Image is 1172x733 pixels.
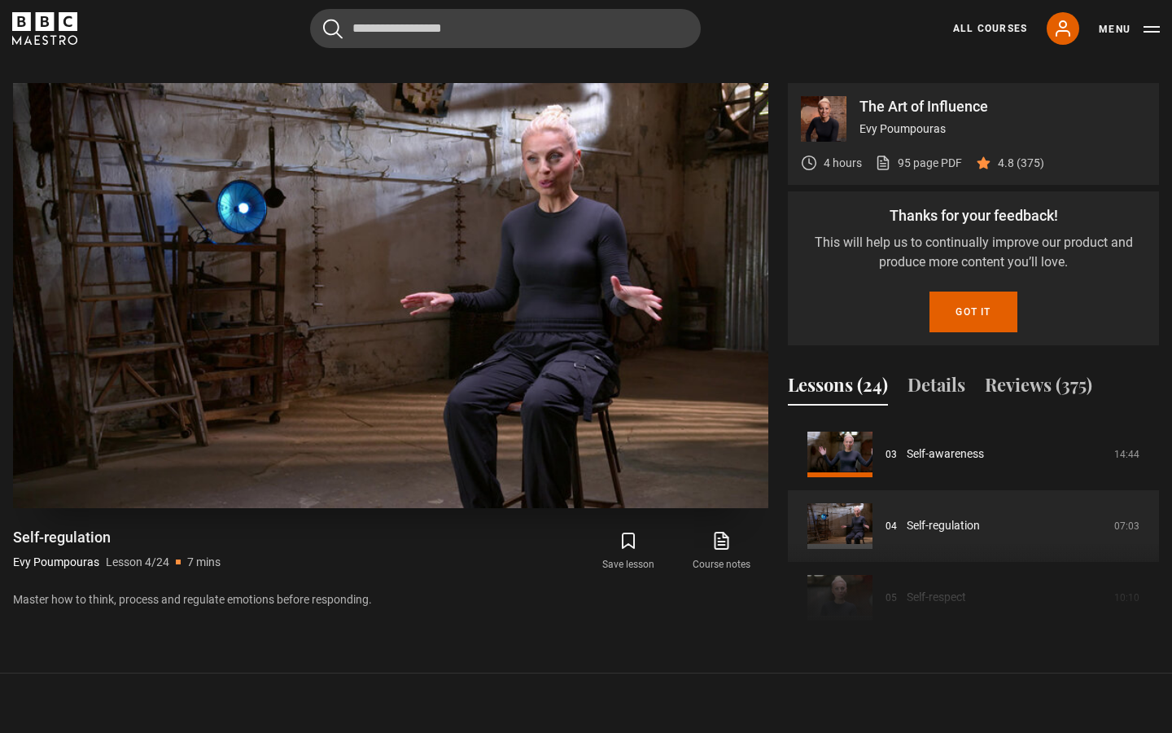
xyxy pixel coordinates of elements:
a: 95 page PDF [875,155,962,172]
button: Reviews (375) [985,371,1092,406]
button: Lessons (24) [788,371,888,406]
p: Thanks for your feedback! [801,204,1146,226]
p: Evy Poumpouras [13,554,99,571]
video-js: Video Player [13,83,768,508]
a: All Courses [953,21,1027,36]
button: Save lesson [582,528,675,575]
p: Evy Poumpouras [859,121,1146,138]
button: Submit the search query [323,19,343,39]
p: This will help us to continually improve our product and produce more content you’ll love. [801,233,1146,272]
a: Self-regulation [907,517,980,534]
h1: Self-regulation [13,528,221,547]
p: The Art of Influence [859,99,1146,114]
a: Course notes [676,528,768,575]
button: Toggle navigation [1099,21,1160,37]
p: Master how to think, process and regulate emotions before responding. [13,591,768,608]
button: Details [907,371,965,406]
a: Self-awareness [907,446,984,463]
button: Got it [929,292,1017,332]
p: 4 hours [824,155,862,172]
p: Lesson 4/24 [106,554,169,571]
p: 4.8 (375) [998,155,1044,172]
svg: BBC Maestro [12,12,77,45]
input: Search [310,9,701,48]
p: 7 mins [187,554,221,571]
